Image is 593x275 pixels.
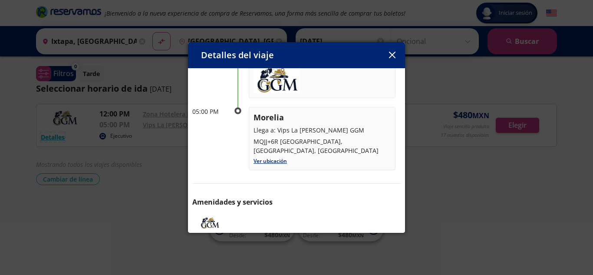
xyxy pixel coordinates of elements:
img: WhatsApp_Image_2025-06-18_at_10.16.39.jpeg [254,64,300,94]
p: 05:00 PM [192,107,227,116]
p: Morelia [254,112,391,123]
p: Llega a: Vips La [PERSON_NAME] GGM [254,126,391,135]
p: MQJJ+6R [GEOGRAPHIC_DATA], [GEOGRAPHIC_DATA], [GEOGRAPHIC_DATA] [254,137,391,155]
p: Detalles del viaje [201,49,274,62]
p: Amenidades y servicios [192,197,401,207]
img: GGM TRANSPORTES EJECUTIVOS [192,216,227,229]
a: Ver ubicación [254,157,287,165]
